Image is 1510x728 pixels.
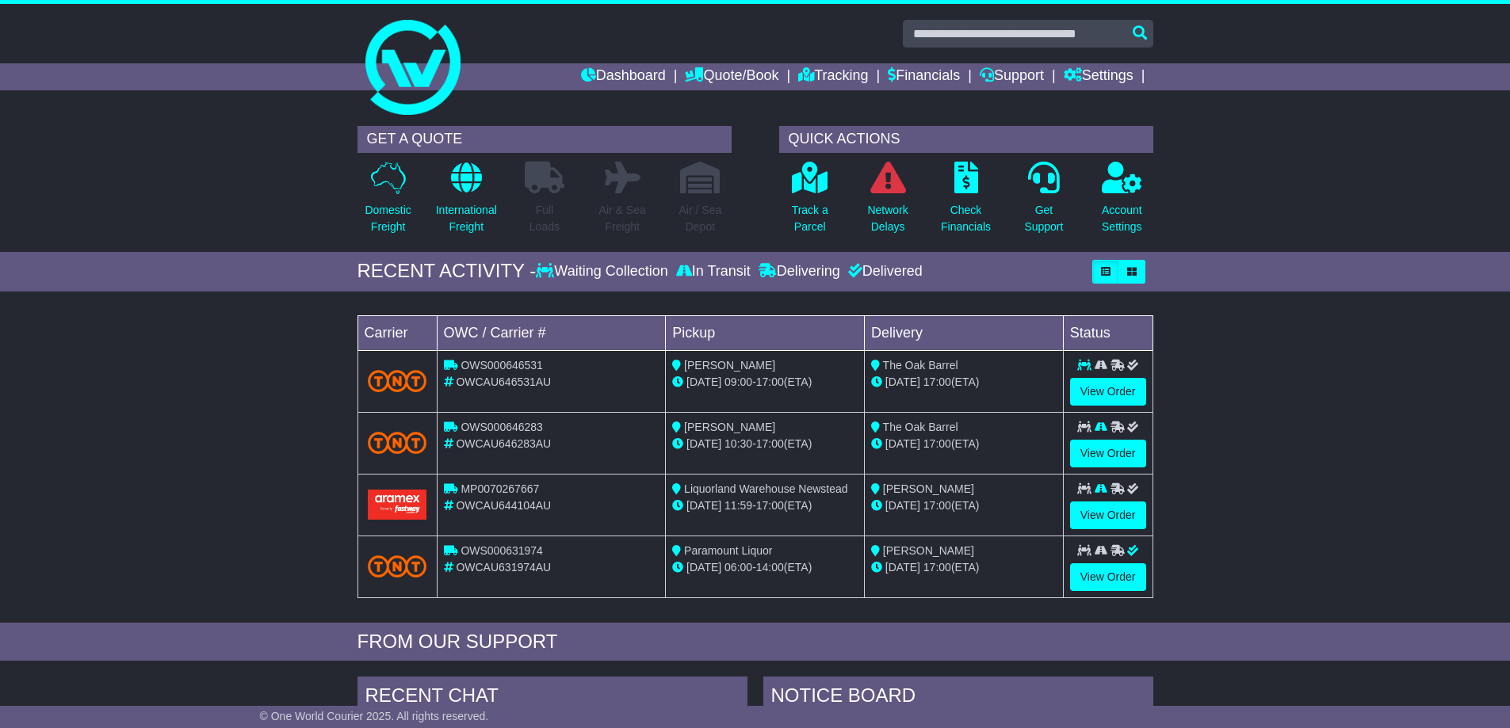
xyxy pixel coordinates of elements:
div: - (ETA) [672,559,858,576]
a: AccountSettings [1101,161,1143,244]
div: (ETA) [871,497,1057,514]
span: OWCAU646283AU [456,437,551,450]
a: Settings [1064,63,1133,90]
a: InternationalFreight [435,161,498,244]
span: MP0070267667 [461,482,539,495]
a: Track aParcel [791,161,829,244]
div: FROM OUR SUPPORT [357,631,1153,654]
p: International Freight [436,202,497,235]
div: (ETA) [871,436,1057,452]
a: Quote/Book [685,63,778,90]
div: - (ETA) [672,497,858,514]
span: The Oak Barrel [883,359,958,372]
span: [DATE] [686,499,721,512]
div: (ETA) [871,559,1057,576]
span: [DATE] [885,561,920,574]
span: © One World Courier 2025. All rights reserved. [260,710,489,722]
div: - (ETA) [672,374,858,391]
div: QUICK ACTIONS [779,126,1153,153]
span: [PERSON_NAME] [684,359,775,372]
span: 17:00 [756,437,784,450]
p: Domestic Freight [365,202,411,235]
a: View Order [1070,378,1146,406]
div: (ETA) [871,374,1057,391]
span: Liquorland Warehouse Newstead [684,482,848,495]
p: Full Loads [525,202,564,235]
span: [DATE] [686,561,721,574]
span: [PERSON_NAME] [684,421,775,433]
td: Delivery [864,315,1063,350]
div: RECENT CHAT [357,677,747,719]
span: OWS000646283 [461,421,543,433]
span: OWS000631974 [461,544,543,557]
span: OWCAU644104AU [456,499,551,512]
td: Pickup [666,315,865,350]
a: View Order [1070,440,1146,467]
a: Financials [888,63,960,90]
span: 17:00 [923,375,951,388]
span: OWCAU646531AU [456,375,551,388]
p: Get Support [1024,202,1063,235]
p: Air / Sea Depot [679,202,722,235]
a: Support [980,63,1044,90]
span: 17:00 [756,499,784,512]
td: Status [1063,315,1153,350]
img: TNT_Domestic.png [368,555,427,577]
div: NOTICE BOARD [763,677,1153,719]
div: Waiting Collection [536,263,671,280]
p: Air & Sea Freight [599,202,646,235]
div: In Transit [672,263,755,280]
p: Network Delays [867,202,908,235]
p: Account Settings [1102,202,1142,235]
span: [DATE] [885,437,920,450]
div: Delivering [755,263,844,280]
span: 17:00 [756,375,784,388]
a: CheckFinancials [940,161,992,244]
a: GetSupport [1023,161,1064,244]
span: Paramount Liquor [684,544,772,557]
span: 17:00 [923,561,951,574]
span: [DATE] [686,437,721,450]
img: TNT_Domestic.png [368,432,427,453]
p: Track a Parcel [792,202,828,235]
span: 10:30 [724,437,752,450]
span: OWCAU631974AU [456,561,551,574]
a: Dashboard [581,63,666,90]
p: Check Financials [941,202,991,235]
span: OWS000646531 [461,359,543,372]
a: View Order [1070,563,1146,591]
span: [DATE] [686,375,721,388]
span: 17:00 [923,437,951,450]
a: Tracking [798,63,868,90]
td: OWC / Carrier # [437,315,666,350]
span: 17:00 [923,499,951,512]
span: 06:00 [724,561,752,574]
div: Delivered [844,263,923,280]
div: - (ETA) [672,436,858,452]
td: Carrier [357,315,437,350]
img: Aramex.png [368,490,427,519]
span: [DATE] [885,375,920,388]
span: [DATE] [885,499,920,512]
span: [PERSON_NAME] [883,544,974,557]
a: DomesticFreight [364,161,411,244]
span: 09:00 [724,375,752,388]
span: 11:59 [724,499,752,512]
div: RECENT ACTIVITY - [357,260,537,283]
a: NetworkDelays [866,161,908,244]
div: GET A QUOTE [357,126,732,153]
a: View Order [1070,501,1146,529]
span: 14:00 [756,561,784,574]
span: The Oak Barrel [883,421,958,433]
span: [PERSON_NAME] [883,482,974,495]
img: TNT_Domestic.png [368,370,427,391]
